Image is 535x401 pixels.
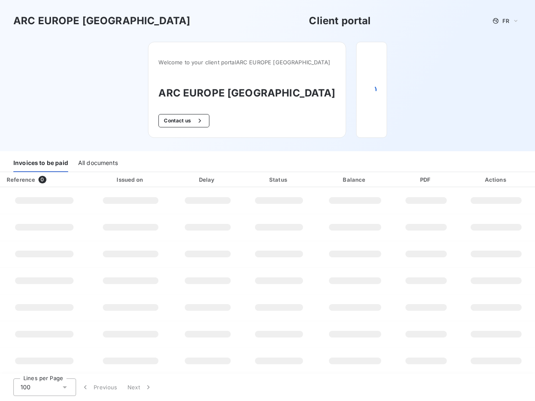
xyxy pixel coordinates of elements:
[309,13,371,28] h3: Client portal
[317,175,393,184] div: Balance
[122,378,158,396] button: Next
[396,175,456,184] div: PDF
[244,175,313,184] div: Status
[158,114,209,127] button: Contact us
[20,383,31,391] span: 100
[174,175,241,184] div: Delay
[13,13,190,28] h3: ARC EUROPE [GEOGRAPHIC_DATA]
[90,175,171,184] div: Issued on
[502,18,509,24] span: FR
[76,378,122,396] button: Previous
[459,175,533,184] div: Actions
[7,176,35,183] div: Reference
[78,155,118,172] div: All documents
[38,176,46,183] span: 0
[158,59,335,66] span: Welcome to your client portal ARC EUROPE [GEOGRAPHIC_DATA]
[158,86,335,101] h3: ARC EUROPE [GEOGRAPHIC_DATA]
[13,155,68,172] div: Invoices to be paid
